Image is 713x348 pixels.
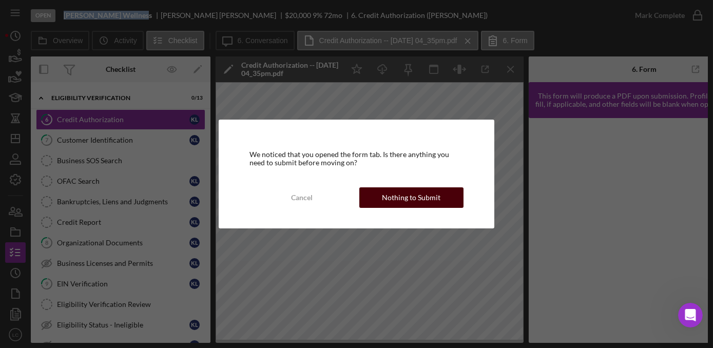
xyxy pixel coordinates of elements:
[249,150,464,167] div: We noticed that you opened the form tab. Is there anything you need to submit before moving on?
[291,187,313,208] div: Cancel
[249,187,354,208] button: Cancel
[382,187,440,208] div: Nothing to Submit
[678,303,703,327] iframe: Intercom live chat
[359,187,464,208] button: Nothing to Submit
